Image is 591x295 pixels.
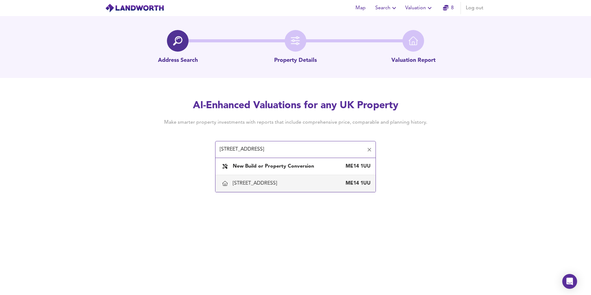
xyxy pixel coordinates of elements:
[373,2,400,14] button: Search
[443,4,454,12] a: 8
[233,180,279,187] div: [STREET_ADDRESS]
[405,4,433,12] span: Valuation
[375,4,398,12] span: Search
[155,99,436,113] h2: AI-Enhanced Valuations for any UK Property
[291,36,300,45] img: filter-icon
[562,274,577,289] div: Open Intercom Messenger
[353,4,368,12] span: Map
[173,36,182,45] img: search-icon
[365,145,374,154] button: Clear
[466,4,483,12] span: Log out
[346,163,371,170] div: ME14 1UU
[105,3,164,13] img: logo
[218,144,364,156] input: Enter a postcode to start...
[158,57,198,65] p: Address Search
[409,36,418,45] img: home-icon
[274,57,317,65] p: Property Details
[463,2,486,14] button: Log out
[351,2,370,14] button: Map
[233,164,314,169] b: New Build or Property Conversion
[403,2,436,14] button: Valuation
[155,119,436,126] h4: Make smarter property investments with reports that include comprehensive price, comparable and p...
[438,2,458,14] button: 8
[346,180,371,187] div: ME14 1UU
[391,57,436,65] p: Valuation Report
